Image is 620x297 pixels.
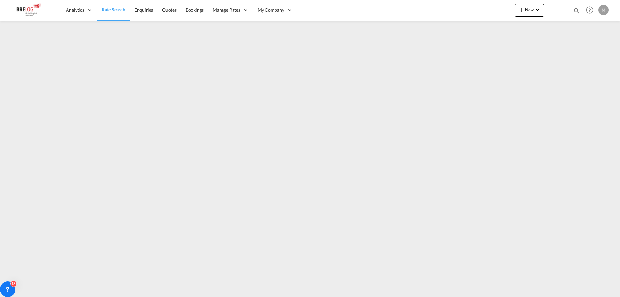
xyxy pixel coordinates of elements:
[598,5,609,15] div: M
[258,7,284,13] span: My Company
[10,3,53,17] img: daae70a0ee2511ecb27c1fb462fa6191.png
[134,7,153,13] span: Enquiries
[515,4,544,17] button: icon-plus 400-fgNewicon-chevron-down
[573,7,580,14] md-icon: icon-magnify
[66,7,84,13] span: Analytics
[213,7,240,13] span: Manage Rates
[584,5,598,16] div: Help
[584,5,595,16] span: Help
[534,6,542,14] md-icon: icon-chevron-down
[517,7,542,12] span: New
[517,6,525,14] md-icon: icon-plus 400-fg
[573,7,580,17] div: icon-magnify
[186,7,204,13] span: Bookings
[162,7,176,13] span: Quotes
[102,7,125,12] span: Rate Search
